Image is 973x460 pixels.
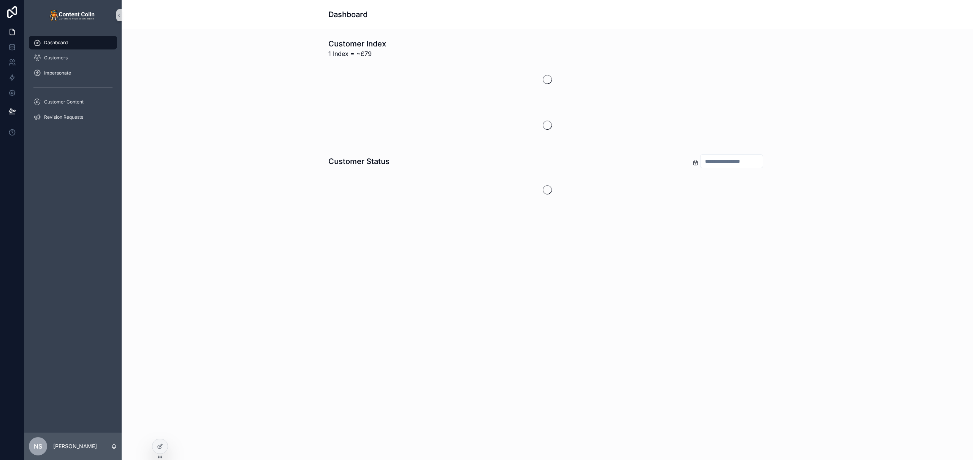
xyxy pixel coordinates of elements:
[29,95,117,109] a: Customer Content
[53,442,97,450] p: [PERSON_NAME]
[44,99,84,105] span: Customer Content
[44,40,68,46] span: Dashboard
[328,156,390,167] h1: Customer Status
[49,9,97,21] img: App logo
[44,114,83,120] span: Revision Requests
[44,70,71,76] span: Impersonate
[328,9,368,20] h1: Dashboard
[29,51,117,65] a: Customers
[29,66,117,80] a: Impersonate
[44,55,68,61] span: Customers
[24,30,122,134] div: scrollable content
[29,36,117,49] a: Dashboard
[328,38,386,49] h1: Customer Index
[29,110,117,124] a: Revision Requests
[34,442,42,451] span: NS
[328,49,386,58] span: 1 Index = ~£79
